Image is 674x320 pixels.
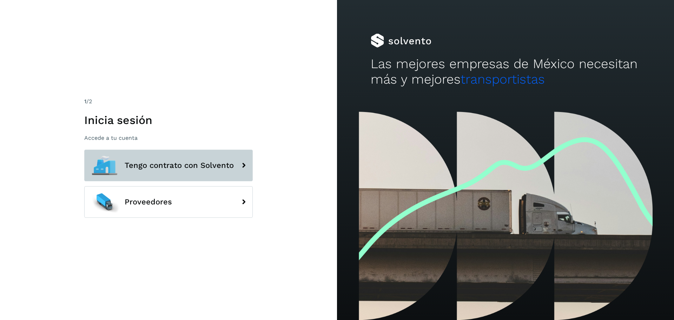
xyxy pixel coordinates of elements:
p: Accede a tu cuenta [84,135,253,141]
button: Tengo contrato con Solvento [84,150,253,181]
span: 1 [84,98,86,105]
div: /2 [84,97,253,106]
span: Tengo contrato con Solvento [125,161,234,170]
span: transportistas [461,72,545,87]
h2: Las mejores empresas de México necesitan más y mejores [371,56,640,87]
h1: Inicia sesión [84,113,253,127]
button: Proveedores [84,186,253,218]
span: Proveedores [125,198,172,206]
